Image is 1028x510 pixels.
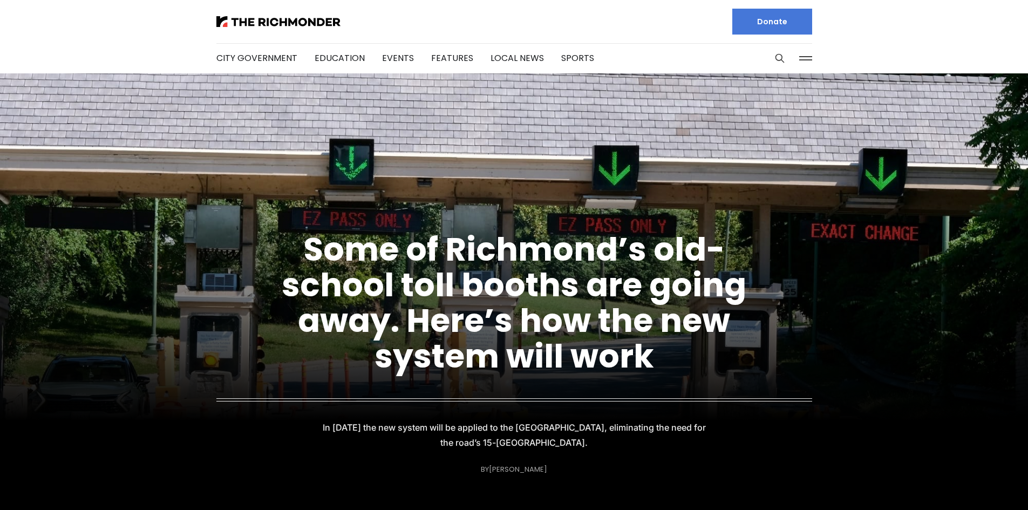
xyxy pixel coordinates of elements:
[491,52,544,64] a: Local News
[315,52,365,64] a: Education
[772,50,788,66] button: Search this site
[481,465,547,473] div: By
[937,457,1028,510] iframe: portal-trigger
[382,52,414,64] a: Events
[216,52,297,64] a: City Government
[322,420,706,450] p: In [DATE] the new system will be applied to the [GEOGRAPHIC_DATA], eliminating the need for the r...
[216,16,341,27] img: The Richmonder
[282,227,746,379] a: Some of Richmond’s old-school toll booths are going away. Here’s how the new system will work
[732,9,812,35] a: Donate
[431,52,473,64] a: Features
[489,464,547,474] a: [PERSON_NAME]
[561,52,594,64] a: Sports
